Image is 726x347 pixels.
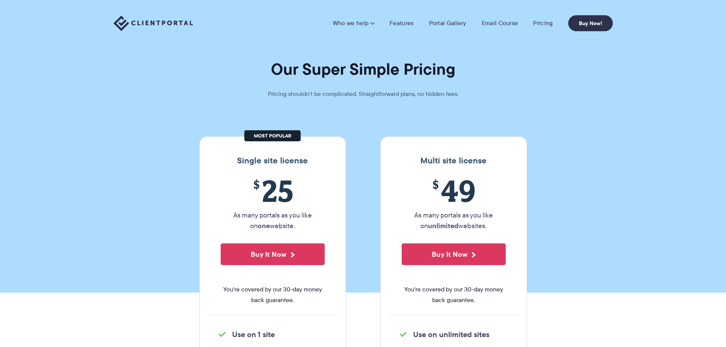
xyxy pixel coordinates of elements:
span: You're covered by our 30-day money back guarantee. [402,284,506,305]
p: Pricing shouldn't be complicated. Straightforward plans, no hidden fees. [249,89,478,99]
strong: one [258,221,270,231]
h3: Multi site license [388,156,519,166]
p: As many portals as you like on website. [221,210,325,231]
span: 49 [402,173,506,208]
span: You're covered by our 30-day money back guarantee. [221,284,325,305]
a: Portal Gallery [429,19,466,27]
p: As many portals as you like on websites. [402,210,506,231]
a: Pricing [533,19,553,27]
a: Features [389,19,413,27]
span: 25 [221,173,325,208]
button: Buy It Now [402,243,506,265]
h3: Single site license [207,156,338,166]
strong: Use on 1 site [232,329,275,340]
button: Buy It Now [221,243,325,265]
a: Email Course [482,19,518,27]
a: Buy Now! [568,15,613,31]
strong: Use on unlimited sites [413,329,489,340]
a: Who we help [333,19,374,27]
strong: unlimited [428,221,458,231]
